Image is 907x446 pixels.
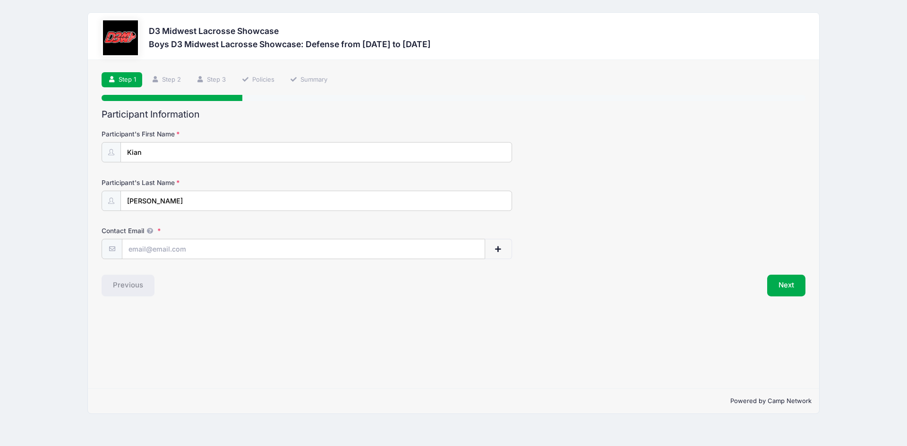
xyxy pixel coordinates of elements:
[102,129,336,139] label: Participant's First Name
[149,39,431,49] h3: Boys D3 Midwest Lacrosse Showcase: Defense from [DATE] to [DATE]
[95,396,812,406] p: Powered by Camp Network
[122,239,485,259] input: email@email.com
[149,26,431,36] h3: D3 Midwest Lacrosse Showcase
[120,191,512,211] input: Participant's Last Name
[190,72,232,88] a: Step 3
[283,72,334,88] a: Summary
[767,275,805,296] button: Next
[102,178,336,187] label: Participant's Last Name
[145,72,187,88] a: Step 2
[120,142,512,162] input: Participant's First Name
[102,109,805,120] h2: Participant Information
[235,72,281,88] a: Policies
[102,72,142,88] a: Step 1
[102,226,336,236] label: Contact Email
